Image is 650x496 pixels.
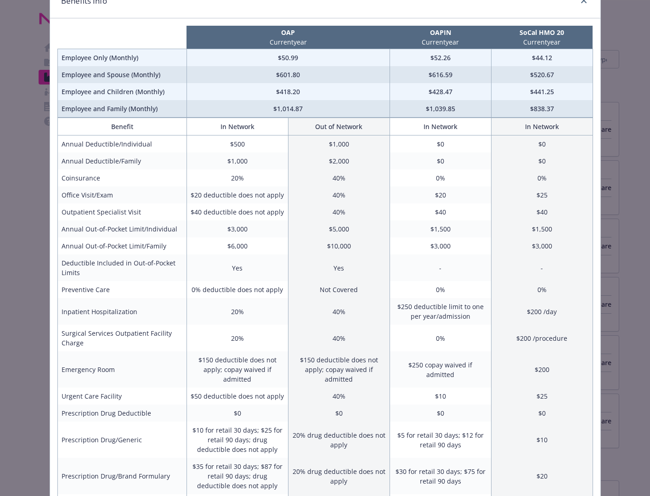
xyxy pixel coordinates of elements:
td: Outpatient Specialist Visit [57,203,187,220]
td: $150 deductible does not apply; copay waived if admitted [187,351,288,388]
td: $3,000 [390,237,492,254]
td: 0% [390,281,492,298]
td: $1,014.87 [187,100,390,118]
td: Office Visit/Exam [57,186,187,203]
td: 0% [390,169,492,186]
td: 40% [288,325,390,351]
td: $5 for retail 30 days; $12 for retail 90 days [390,422,492,458]
td: $30 for retail 30 days; $75 for retail 90 days [390,458,492,494]
td: Yes [187,254,288,281]
td: Prescription Drug/Generic [57,422,187,458]
td: Preventive Care [57,281,187,298]
td: $6,000 [187,237,288,254]
th: Out of Network [288,118,390,135]
td: - [390,254,492,281]
td: $838.37 [491,100,593,118]
td: $3,000 [491,237,593,254]
th: In Network [491,118,593,135]
td: $35 for retail 30 days; $87 for retail 90 days; drug deductible does not apply [187,458,288,494]
th: intentionally left blank [57,26,187,49]
td: Employee Only (Monthly) [57,49,187,67]
td: $25 [491,186,593,203]
td: $40 [390,203,492,220]
td: 40% [288,388,390,405]
td: $0 [390,152,492,169]
td: $1,500 [390,220,492,237]
td: Emergency Room [57,351,187,388]
td: Annual Out-of-Pocket Limit/Family [57,237,187,254]
p: OAP [188,28,388,37]
td: $25 [491,388,593,405]
td: $0 [491,405,593,422]
p: SoCal HMO 20 [493,28,591,37]
td: 40% [288,203,390,220]
td: $0 [491,135,593,153]
td: $1,039.85 [390,100,492,118]
td: 20% [187,169,288,186]
td: 20% drug deductible does not apply [288,458,390,494]
td: Inpatient Hospitalization [57,298,187,325]
td: $1,000 [187,152,288,169]
td: 20% [187,298,288,325]
td: Prescription Drug Deductible [57,405,187,422]
td: 40% [288,169,390,186]
td: $0 [491,152,593,169]
td: $40 [491,203,593,220]
td: 0% deductible does not apply [187,281,288,298]
td: $44.12 [491,49,593,67]
td: $250 deductible limit to one per year/admission [390,298,492,325]
td: Annual Deductible/Family [57,152,187,169]
td: - [491,254,593,281]
td: $520.67 [491,66,593,83]
td: $20 [390,186,492,203]
td: $500 [187,135,288,153]
td: Employee and Family (Monthly) [57,100,187,118]
td: $0 [187,405,288,422]
td: Urgent Care Facility [57,388,187,405]
td: $10 for retail 30 days; $25 for retail 90 days; drug deductible does not apply [187,422,288,458]
td: $1,000 [288,135,390,153]
td: 40% [288,186,390,203]
td: $200 /day [491,298,593,325]
td: $50 deductible does not apply [187,388,288,405]
td: $3,000 [187,220,288,237]
td: Coinsurance [57,169,187,186]
td: $20 [491,458,593,494]
td: Not Covered [288,281,390,298]
td: $418.20 [187,83,390,100]
td: $5,000 [288,220,390,237]
td: Prescription Drug/Brand Formulary [57,458,187,494]
td: 0% [491,281,593,298]
p: Current year [392,37,490,47]
p: OAPIN [392,28,490,37]
th: Benefit [57,118,187,135]
td: 20% drug deductible does not apply [288,422,390,458]
td: $40 deductible does not apply [187,203,288,220]
td: Deductible Included in Out-of-Pocket Limits [57,254,187,281]
p: Current year [493,37,591,47]
td: $0 [390,405,492,422]
td: Employee and Spouse (Monthly) [57,66,187,83]
td: $441.25 [491,83,593,100]
td: 0% [390,325,492,351]
td: $52.26 [390,49,492,67]
td: 0% [491,169,593,186]
td: 40% [288,298,390,325]
td: $10,000 [288,237,390,254]
td: Employee and Children (Monthly) [57,83,187,100]
td: $200 [491,351,593,388]
p: Current year [188,37,388,47]
td: $10 [491,422,593,458]
td: $2,000 [288,152,390,169]
td: Annual Out-of-Pocket Limit/Individual [57,220,187,237]
td: $150 deductible does not apply; copay waived if admitted [288,351,390,388]
td: $200 /procedure [491,325,593,351]
td: $616.59 [390,66,492,83]
td: $1,500 [491,220,593,237]
td: Surgical Services Outpatient Facility Charge [57,325,187,351]
td: $250 copay waived if admitted [390,351,492,388]
td: $10 [390,388,492,405]
td: $20 deductible does not apply [187,186,288,203]
td: $428.47 [390,83,492,100]
td: $601.80 [187,66,390,83]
